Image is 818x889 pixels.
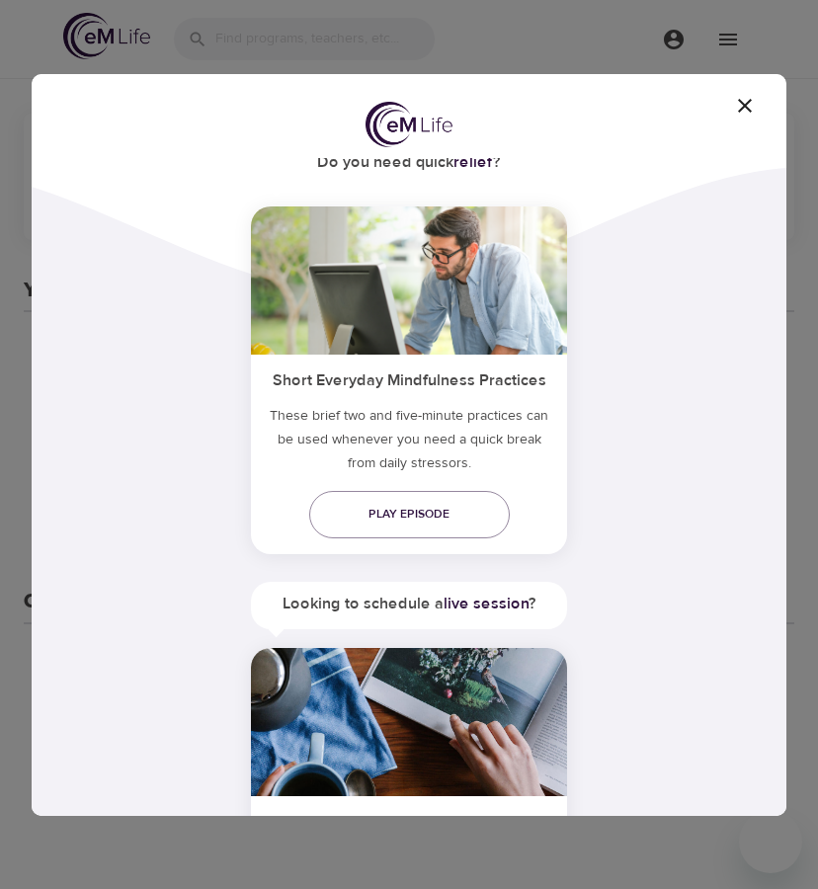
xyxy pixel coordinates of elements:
a: live session [444,594,529,613]
a: relief [453,152,493,172]
img: logo [366,102,452,148]
a: Play episode [309,491,510,538]
span: Play episode [325,504,494,525]
img: ims [251,206,567,355]
img: ims [251,648,567,796]
h5: Do you need quick ? [251,140,567,185]
h5: Mindful Daily [251,796,567,845]
h5: Looking to schedule a ? [251,582,567,626]
h5: Short Everyday Mindfulness Practices [251,355,567,403]
h5: These brief two and five-minute practices can be used whenever you need a quick break from daily ... [251,404,567,483]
